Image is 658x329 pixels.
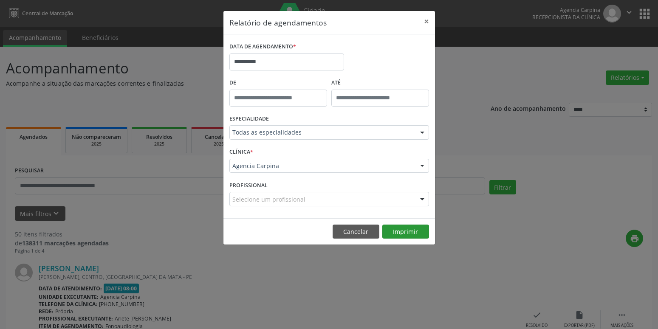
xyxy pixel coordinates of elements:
[418,11,435,32] button: Close
[229,179,268,192] label: PROFISSIONAL
[229,146,253,159] label: CLÍNICA
[232,195,305,204] span: Selecione um profissional
[229,40,296,53] label: DATA DE AGENDAMENTO
[333,225,379,239] button: Cancelar
[229,112,269,126] label: ESPECIALIDADE
[331,76,429,90] label: ATÉ
[232,128,412,137] span: Todas as especialidades
[229,17,327,28] h5: Relatório de agendamentos
[382,225,429,239] button: Imprimir
[229,76,327,90] label: De
[232,162,412,170] span: Agencia Carpina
